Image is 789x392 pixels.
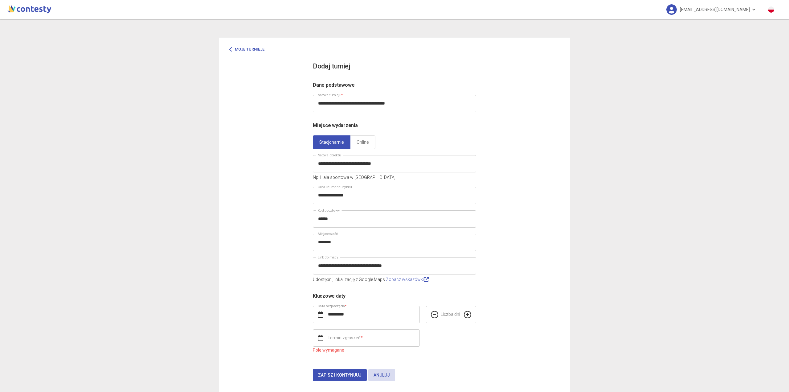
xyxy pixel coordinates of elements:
[313,61,350,72] h3: Dodaj turniej
[225,44,269,55] a: Moje turnieje
[680,3,750,16] span: [EMAIL_ADDRESS][DOMAIN_NAME]
[368,369,395,381] button: Anuluj
[313,135,350,149] a: Stacjonarnie
[313,293,345,299] span: Kluczowe daty
[313,61,476,72] app-title: new-competition.title
[318,373,362,378] span: Zapisz i kontynuuj
[386,277,429,282] a: Zobacz wskazówki
[313,122,358,128] span: Miejsce wydarzenia
[313,348,344,353] span: Pole wymagane
[313,174,476,181] p: Np. Hala sportowa w [GEOGRAPHIC_DATA]
[313,369,367,381] button: Zapisz i kontynuuj
[350,135,375,149] a: Online
[313,276,476,283] p: Udostępnij lokalizację z Google Maps.
[313,82,354,88] span: Dane podstawowe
